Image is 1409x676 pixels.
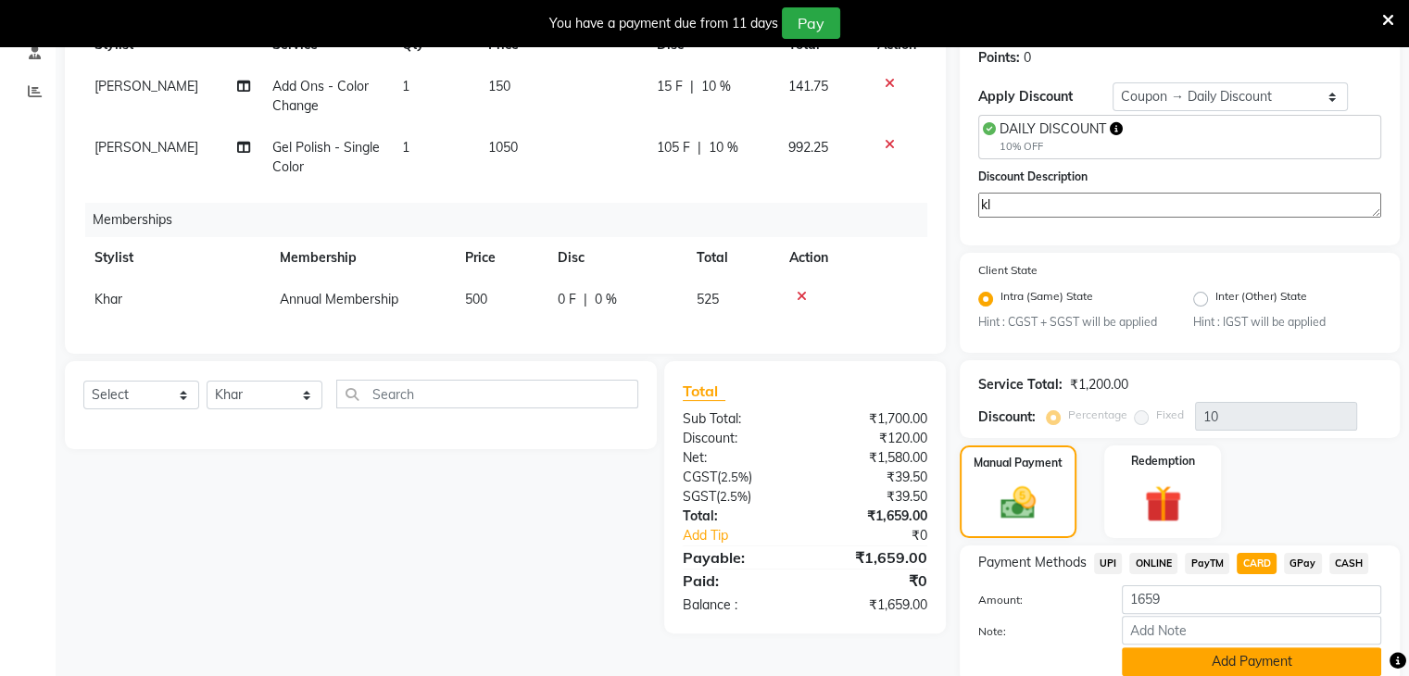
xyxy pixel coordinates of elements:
[788,139,828,156] span: 992.25
[1133,481,1193,527] img: _gift.svg
[1070,375,1128,394] div: ₹1,200.00
[697,291,719,307] span: 525
[690,77,694,96] span: |
[669,526,827,545] a: Add Tip
[584,290,587,309] span: |
[272,139,380,175] span: Gel Polish - Single Color
[83,237,269,279] th: Stylist
[1215,288,1307,310] label: Inter (Other) State
[669,409,805,429] div: Sub Total:
[778,237,927,279] th: Action
[683,382,725,401] span: Total
[1024,48,1031,68] div: 0
[974,455,1063,471] label: Manual Payment
[657,138,690,157] span: 105 F
[488,139,518,156] span: 1050
[1000,120,1106,137] span: DAILY DISCOUNT
[805,468,941,487] div: ₹39.50
[805,409,941,429] div: ₹1,700.00
[805,487,941,507] div: ₹39.50
[669,570,805,592] div: Paid:
[1122,647,1381,676] button: Add Payment
[465,291,487,307] span: 500
[402,78,409,94] span: 1
[85,203,941,237] div: Memberships
[683,469,717,485] span: CGST
[269,237,454,279] th: Membership
[683,488,716,505] span: SGST
[827,526,940,545] div: ₹0
[698,138,701,157] span: |
[1094,553,1123,574] span: UPI
[488,78,510,94] span: 150
[547,237,686,279] th: Disc
[721,469,749,484] span: 2.5%
[805,546,941,569] div: ₹1,659.00
[782,7,840,39] button: Pay
[1068,407,1127,423] label: Percentage
[669,507,805,526] div: Total:
[978,87,1113,106] div: Apply Discount
[272,78,369,114] span: Add Ons - Color Change
[978,169,1088,185] label: Discount Description
[402,139,409,156] span: 1
[720,489,748,504] span: 2.5%
[1237,553,1277,574] span: CARD
[978,553,1087,572] span: Payment Methods
[1193,314,1381,331] small: Hint : IGST will be applied
[805,570,941,592] div: ₹0
[1156,407,1184,423] label: Fixed
[669,595,805,615] div: Balance :
[1131,453,1195,469] label: Redemption
[709,138,738,157] span: 10 %
[989,482,1047,523] img: _cash.svg
[336,380,638,408] input: Search
[978,314,1166,331] small: Hint : CGST + SGST will be applied
[595,290,617,309] span: 0 %
[94,139,198,156] span: [PERSON_NAME]
[805,595,941,615] div: ₹1,659.00
[669,487,805,507] div: ( )
[805,429,941,448] div: ₹120.00
[701,77,731,96] span: 10 %
[549,14,778,33] div: You have a payment due from 11 days
[805,507,941,526] div: ₹1,659.00
[657,77,683,96] span: 15 F
[280,291,398,307] span: Annual Membership
[669,468,805,487] div: ( )
[788,78,828,94] span: 141.75
[1284,553,1322,574] span: GPay
[669,448,805,468] div: Net:
[669,429,805,448] div: Discount:
[1122,585,1381,614] input: Amount
[805,448,941,468] div: ₹1,580.00
[964,623,1108,640] label: Note:
[94,291,122,307] span: Khar
[1000,288,1093,310] label: Intra (Same) State
[454,237,547,279] th: Price
[686,237,778,279] th: Total
[1185,553,1229,574] span: PayTM
[1122,616,1381,645] input: Add Note
[94,78,198,94] span: [PERSON_NAME]
[1000,139,1123,155] div: 10% OFF
[558,290,576,309] span: 0 F
[964,592,1108,608] label: Amount:
[1329,553,1369,574] span: CASH
[1129,553,1177,574] span: ONLINE
[978,262,1038,279] label: Client State
[978,375,1063,394] div: Service Total:
[978,407,1036,427] div: Discount:
[978,48,1020,68] div: Points:
[669,546,805,569] div: Payable:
